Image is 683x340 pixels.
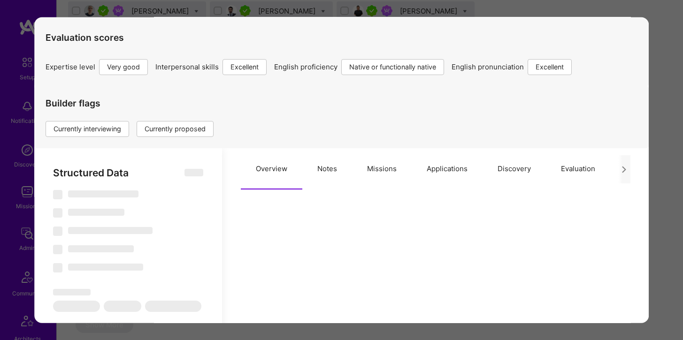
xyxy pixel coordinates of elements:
span: ‌ [68,209,124,216]
span: ‌ [53,227,62,236]
span: ‌ [145,301,201,312]
span: Structured Data [53,167,129,179]
div: modal [34,17,649,323]
span: English pronunciation [452,62,524,72]
span: Expertise level [46,62,95,72]
span: ‌ [53,245,62,254]
i: icon Next [621,166,628,173]
span: ‌ [53,208,62,218]
h4: Builder flags [46,98,221,109]
span: Interpersonal skills [155,62,219,72]
span: English proficiency [274,62,338,72]
span: ‌ [68,245,134,252]
span: ‌ [68,227,153,234]
div: Currently interviewing [46,121,129,137]
span: ‌ [53,301,100,312]
div: Excellent [223,59,267,75]
span: ‌ [53,190,62,199]
span: ‌ [53,263,62,272]
h4: Evaluation scores [46,32,638,43]
div: Native or functionally native [341,59,444,75]
span: ‌ [68,264,143,271]
div: Very good [99,59,148,75]
button: Evaluation [546,148,610,189]
div: Excellent [528,59,572,75]
span: ‌ [68,190,138,197]
span: ‌ [104,301,141,312]
span: ‌ [53,289,91,295]
button: Discovery [483,148,546,189]
button: Missions [352,148,412,189]
button: Overview [241,148,302,189]
button: Applications [412,148,483,189]
button: Notes [302,148,352,189]
div: Currently proposed [137,121,214,137]
span: ‌ [184,169,203,176]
